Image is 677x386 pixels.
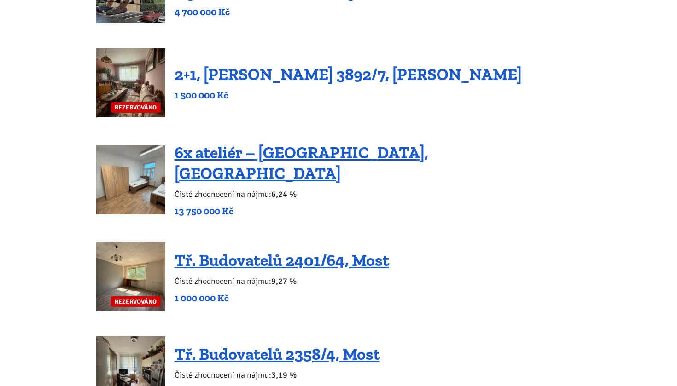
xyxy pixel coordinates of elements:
[175,275,389,288] p: Čisté zhodnocení na nájmu:
[175,292,389,305] p: 1 000 000 Kč
[111,102,161,113] span: REZERVOVÁNO
[96,48,165,117] a: REZERVOVÁNO
[175,188,581,201] p: Čisté zhodnocení na nájmu:
[271,370,297,380] b: 3,19 %
[175,205,581,218] p: 13 750 000 Kč
[175,344,380,364] a: Tř. Budovatelů 2358/4, Most
[175,64,522,84] a: 2+1, [PERSON_NAME] 3892/7, [PERSON_NAME]
[175,143,428,183] a: 6x ateliér – [GEOGRAPHIC_DATA], [GEOGRAPHIC_DATA]
[175,250,389,270] a: Tř. Budovatelů 2401/64, Most
[175,6,581,18] p: 4 700 000 Kč
[271,189,297,199] b: 6,24 %
[175,369,380,381] p: Čisté zhodnocení na nájmu:
[175,89,522,102] p: 1 500 000 Kč
[111,296,161,307] span: REZERVOVÁNO
[271,276,297,286] b: 9,27 %
[96,242,165,311] a: REZERVOVÁNO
